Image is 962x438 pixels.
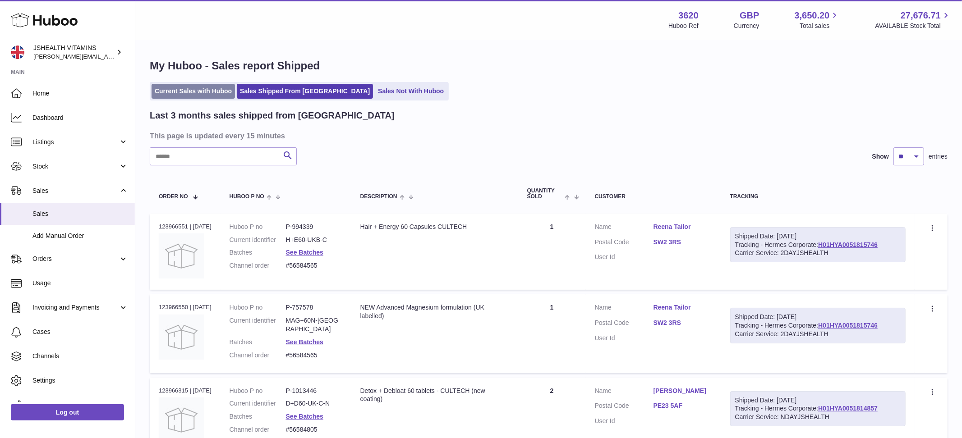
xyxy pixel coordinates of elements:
[230,425,286,434] dt: Channel order
[360,223,509,231] div: Hair + Energy 60 Capsules CULTECH
[595,334,654,342] dt: User Id
[730,227,906,263] div: Tracking - Hermes Corporate:
[286,425,342,434] dd: #56584805
[286,261,342,270] dd: #56584565
[654,387,712,395] a: [PERSON_NAME]
[11,46,24,59] img: francesca@jshealthvitamins.com
[527,188,563,200] span: Quantity Sold
[735,313,901,321] div: Shipped Date: [DATE]
[237,84,373,99] a: Sales Shipped From [GEOGRAPHIC_DATA]
[595,223,654,233] dt: Name
[286,351,342,360] dd: #56584565
[230,316,286,333] dt: Current identifier
[518,214,586,290] td: 1
[159,223,212,231] div: 123966551 | [DATE]
[375,84,447,99] a: Sales Not With Huboo
[518,294,586,373] td: 1
[818,241,878,248] a: H01HYA0051815746
[32,376,128,385] span: Settings
[795,9,840,30] a: 3,650.20 Total sales
[734,22,759,30] div: Currency
[654,238,712,246] a: SW2 3RS
[159,315,204,360] img: no-photo.jpg
[740,9,759,22] strong: GBP
[32,89,128,98] span: Home
[32,162,119,171] span: Stock
[286,413,323,420] a: See Batches
[595,319,654,329] dt: Postal Code
[11,404,124,420] a: Log out
[32,328,128,336] span: Cases
[150,109,395,122] h2: Last 3 months sales shipped from [GEOGRAPHIC_DATA]
[33,53,181,60] span: [PERSON_NAME][EMAIL_ADDRESS][DOMAIN_NAME]
[735,396,901,405] div: Shipped Date: [DATE]
[872,152,889,161] label: Show
[32,138,119,146] span: Listings
[360,194,397,200] span: Description
[595,253,654,261] dt: User Id
[595,238,654,249] dt: Postal Code
[152,84,235,99] a: Current Sales with Huboo
[159,387,212,395] div: 123966315 | [DATE]
[32,303,119,312] span: Invoicing and Payments
[230,351,286,360] dt: Channel order
[730,194,906,200] div: Tracking
[286,249,323,256] a: See Batches
[360,387,509,404] div: Detox + Debloat 60 tablets - CULTECH (new coating)
[32,232,128,240] span: Add Manual Order
[595,401,654,412] dt: Postal Code
[654,303,712,312] a: Reena Tailor
[818,322,878,329] a: H01HYA0051815746
[230,412,286,421] dt: Batches
[800,22,840,30] span: Total sales
[678,9,699,22] strong: 3620
[230,303,286,312] dt: Huboo P no
[286,399,342,408] dd: D+D60-UK-C-N
[230,194,264,200] span: Huboo P no
[230,223,286,231] dt: Huboo P no
[286,223,342,231] dd: P-994339
[32,352,128,360] span: Channels
[735,249,901,257] div: Carrier Service: 2DAYJSHEALTH
[150,131,945,141] h3: This page is updated every 15 minutes
[654,223,712,231] a: Reena Tailor
[230,248,286,257] dt: Batches
[286,236,342,244] dd: H+E60-UKB-C
[875,9,951,30] a: 27,676.71 AVAILABLE Stock Total
[735,413,901,421] div: Carrier Service: NDAYJSHEALTH
[875,22,951,30] span: AVAILABLE Stock Total
[230,236,286,244] dt: Current identifier
[730,308,906,343] div: Tracking - Hermes Corporate:
[32,114,128,122] span: Dashboard
[230,338,286,347] dt: Batches
[595,417,654,425] dt: User Id
[595,303,654,314] dt: Name
[735,232,901,241] div: Shipped Date: [DATE]
[360,303,509,320] div: NEW Advanced Magnesium formulation (UK labelled)
[795,9,830,22] span: 3,650.20
[32,210,128,218] span: Sales
[32,279,128,287] span: Usage
[230,261,286,270] dt: Channel order
[33,44,115,61] div: JSHEALTH VITAMINS
[286,387,342,395] dd: P-1013446
[230,387,286,395] dt: Huboo P no
[654,319,712,327] a: SW2 3RS
[159,194,188,200] span: Order No
[159,303,212,311] div: 123966550 | [DATE]
[32,255,119,263] span: Orders
[654,401,712,410] a: PE23 5AF
[286,303,342,312] dd: P-757578
[32,401,128,409] span: Returns
[286,338,323,346] a: See Batches
[595,194,712,200] div: Customer
[32,187,119,195] span: Sales
[159,233,204,278] img: no-photo.jpg
[818,405,878,412] a: H01HYA0051814857
[286,316,342,333] dd: MAG+60N-[GEOGRAPHIC_DATA]
[929,152,948,161] span: entries
[595,387,654,397] dt: Name
[230,399,286,408] dt: Current identifier
[150,59,948,73] h1: My Huboo - Sales report Shipped
[668,22,699,30] div: Huboo Ref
